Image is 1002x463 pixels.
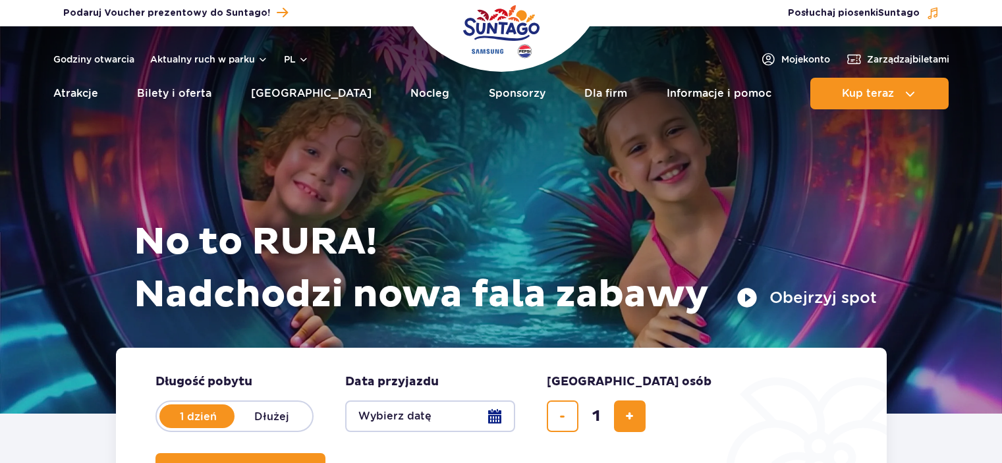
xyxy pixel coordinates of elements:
span: Data przyjazdu [345,374,439,390]
a: Podaruj Voucher prezentowy do Suntago! [63,4,288,22]
span: Podaruj Voucher prezentowy do Suntago! [63,7,270,20]
button: pl [284,53,309,66]
a: Atrakcje [53,78,98,109]
a: Nocleg [410,78,449,109]
h1: No to RURA! Nadchodzi nowa fala zabawy [134,216,877,321]
span: Suntago [878,9,920,18]
span: Moje konto [781,53,830,66]
button: Wybierz datę [345,400,515,432]
label: 1 dzień [161,402,236,430]
span: Zarządzaj biletami [867,53,949,66]
button: Posłuchaj piosenkiSuntago [788,7,939,20]
button: usuń bilet [547,400,578,432]
button: Obejrzyj spot [737,287,877,308]
a: Bilety i oferta [137,78,211,109]
button: Aktualny ruch w parku [150,54,268,65]
a: Dla firm [584,78,627,109]
a: Informacje i pomoc [667,78,771,109]
a: [GEOGRAPHIC_DATA] [251,78,372,109]
a: Sponsorzy [489,78,545,109]
a: Zarządzajbiletami [846,51,949,67]
span: Kup teraz [842,88,894,99]
span: Posłuchaj piosenki [788,7,920,20]
a: Mojekonto [760,51,830,67]
span: Długość pobytu [155,374,252,390]
a: Godziny otwarcia [53,53,134,66]
button: Kup teraz [810,78,949,109]
input: liczba biletów [580,400,612,432]
label: Dłużej [235,402,310,430]
button: dodaj bilet [614,400,646,432]
span: [GEOGRAPHIC_DATA] osób [547,374,711,390]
